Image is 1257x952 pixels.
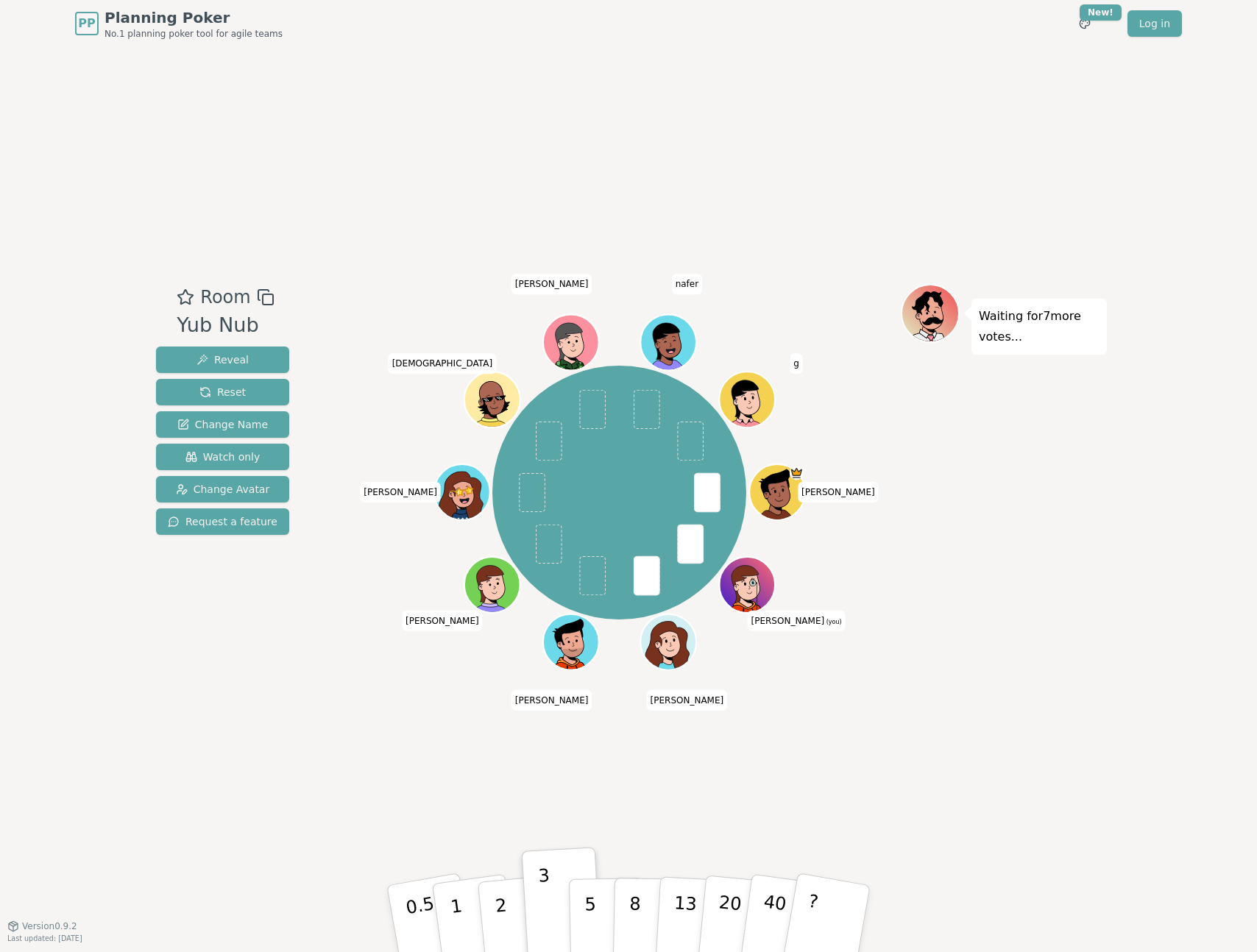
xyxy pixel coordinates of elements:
[156,379,289,405] button: Reset
[790,354,803,374] span: Click to change your name
[1080,4,1122,21] div: New!
[511,690,592,711] span: Click to change your name
[177,284,194,310] button: Add as favourite
[156,347,289,373] button: Reveal
[176,482,270,497] span: Change Avatar
[156,444,289,470] button: Watch only
[168,514,277,529] span: Request a feature
[672,274,703,295] span: Click to change your name
[156,508,289,535] button: Request a feature
[402,611,483,631] span: Click to change your name
[538,865,554,945] p: 3
[389,354,496,374] span: Click to change your name
[185,450,261,464] span: Watch only
[7,934,82,942] span: Last updated: [DATE]
[156,476,289,502] button: Change Avatar
[511,274,592,295] span: Click to change your name
[824,619,842,625] span: (you)
[78,15,95,32] span: PP
[196,352,249,367] span: Reveal
[75,7,283,40] a: PPPlanning PokerNo.1 planning poker tool for agile teams
[177,417,268,432] span: Change Name
[1072,10,1098,37] button: New!
[177,310,274,341] div: Yub Nub
[647,690,728,711] span: Click to change your name
[1127,10,1182,37] a: Log in
[798,482,879,502] span: Click to change your name
[748,611,846,631] span: Click to change your name
[720,559,773,611] button: Click to change your avatar
[789,466,803,480] span: Jim is the host
[7,920,77,932] button: Version0.9.2
[156,411,289,438] button: Change Name
[200,284,250,310] span: Room
[360,482,441,502] span: Click to change your name
[199,385,246,399] span: Reset
[105,7,283,28] span: Planning Poker
[22,920,77,932] span: Version 0.9.2
[105,28,283,40] span: No.1 planning poker tool for agile teams
[979,306,1100,347] p: Waiting for 7 more votes...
